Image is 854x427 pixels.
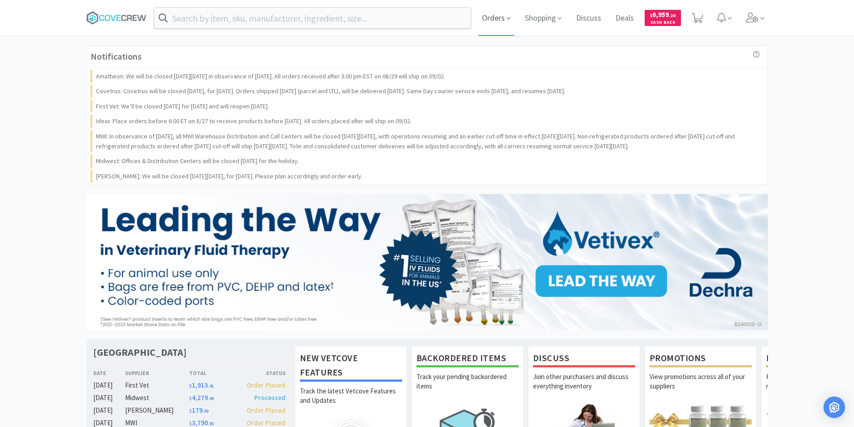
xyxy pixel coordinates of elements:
[189,381,214,389] span: 1,913
[96,156,299,166] p: Midwest: Offices & Distribution Centers will be closed [DATE] for the holiday.
[650,20,676,26] span: Cash Back
[125,380,189,391] div: First Vet
[125,392,189,403] div: Midwest
[96,101,269,111] p: First Vet: We’ll be closed [DATE] for [DATE] and will reopen [DATE].
[254,393,286,402] span: Processed
[300,351,402,382] h1: New Vetcove Features
[87,194,768,330] img: 6bcff1d5513c4292bcae26201ab6776f.jpg
[650,13,652,18] span: $
[93,346,186,359] h1: [GEOGRAPHIC_DATA]
[93,405,126,416] div: [DATE]
[533,351,635,367] h1: Discuss
[416,351,519,367] h1: Backordered Items
[189,393,214,402] span: 4,279
[189,421,192,427] span: $
[91,49,142,64] h3: Notifications
[96,71,445,81] p: Amatheon: We will be closed [DATE][DATE] in observance of [DATE]. All orders received after 3:00 ...
[93,405,286,416] a: [DATE][PERSON_NAME]$179.99Order Placed
[650,351,752,367] h1: Promotions
[300,386,402,418] p: Track the latest Vetcove Features and Updates
[96,171,363,181] p: [PERSON_NAME]: We will be closed [DATE][DATE], for [DATE]. Please plan accordingly and order early.
[125,405,189,416] div: [PERSON_NAME]
[208,383,214,389] span: . 41
[247,406,286,414] span: Order Placed
[96,116,412,126] p: Idexx: Place orders before 6:00 ET on 8/27 to receive products before [DATE]. All orders placed a...
[93,369,126,377] div: Date
[96,131,760,151] p: MWI: In observance of [DATE], all MWI Warehouse Distribution and Call Centers will be closed [DAT...
[189,383,192,389] span: $
[416,372,519,403] p: Track your pending backordered items
[189,369,238,377] div: Total
[247,381,286,389] span: Order Placed
[612,14,637,22] a: Deals
[645,6,681,30] a: $6,959.20Cash Back
[650,10,676,19] span: 6,959
[189,406,208,414] span: 179
[189,418,214,427] span: 3,790
[208,421,214,427] span: . 95
[189,408,192,414] span: $
[824,397,845,418] div: Open Intercom Messenger
[650,372,752,403] p: View promotions across all of your suppliers
[154,8,471,28] input: Search by item, sku, manufacturer, ingredient, size...
[238,369,286,377] div: Status
[93,380,126,391] div: [DATE]
[669,13,676,18] span: . 20
[247,418,286,427] span: Order Placed
[125,369,189,377] div: Supplier
[93,380,286,391] a: [DATE]First Vet$1,913.41Order Placed
[189,396,192,401] span: $
[533,372,635,403] p: Join other purchasers and discuss everything inventory
[572,14,605,22] a: Discuss
[203,408,208,414] span: . 99
[96,86,565,96] p: Covetrus: Covetrus will be closed [DATE], for [DATE]. Orders shipped [DATE] (parcel and LTL), wil...
[93,392,286,403] a: [DATE]Midwest$4,279.40Processed
[208,396,214,401] span: . 40
[93,392,126,403] div: [DATE]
